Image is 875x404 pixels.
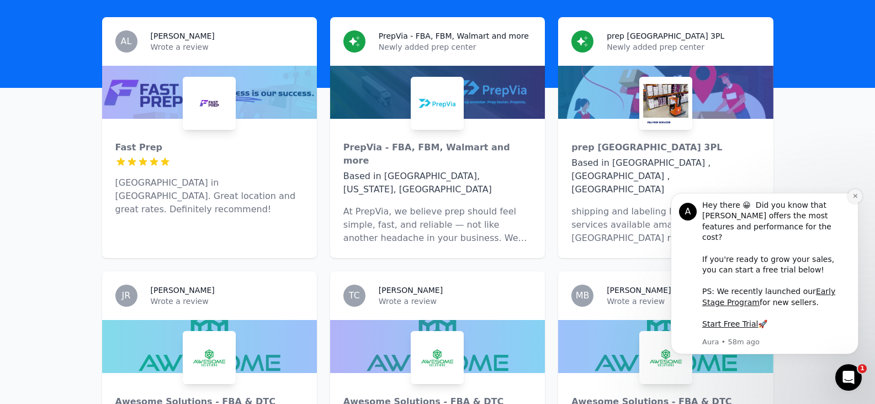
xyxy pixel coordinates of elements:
span: 1 [858,364,867,373]
p: Wrote a review [607,296,760,307]
img: Awesome Solutions - FBA & DTC Fulfillment [185,333,234,382]
p: Newly added prep center [379,41,532,53]
h3: [PERSON_NAME] [607,285,671,296]
div: Based in [GEOGRAPHIC_DATA] , [GEOGRAPHIC_DATA] , [GEOGRAPHIC_DATA] [571,156,760,196]
iframe: Intercom live chat [835,364,862,391]
img: PrepVia - FBA, FBM, Walmart and more [413,79,462,128]
img: prep saudi arabia 3PL [641,79,690,128]
p: shipping and labeling FC delivery all services available amazon [GEOGRAPHIC_DATA] market place [571,205,760,245]
a: AL[PERSON_NAME]Wrote a reviewFast PrepFast Prep[GEOGRAPHIC_DATA] in [GEOGRAPHIC_DATA]. Great loca... [102,17,317,258]
div: prep [GEOGRAPHIC_DATA] 3PL [571,141,760,154]
p: [GEOGRAPHIC_DATA] in [GEOGRAPHIC_DATA]. Great location and great rates. Definitely recommend! [115,176,304,216]
img: Awesome Solutions - FBA & DTC Fulfillment [413,333,462,382]
p: Wrote a review [151,41,304,53]
iframe: Intercom notifications message [654,187,875,374]
img: Fast Prep [185,79,234,128]
p: Wrote a review [379,296,532,307]
div: PrepVia - FBA, FBM, Walmart and more [343,141,532,167]
p: Wrote a review [151,296,304,307]
h3: PrepVia - FBA, FBM, Walmart and more [379,30,529,41]
a: prep [GEOGRAPHIC_DATA] 3PLNewly added prep centerprep saudi arabia 3PLprep [GEOGRAPHIC_DATA] 3PLB... [558,17,773,258]
img: Awesome Solutions - FBA & DTC Fulfillment [641,333,690,382]
p: At PrepVia, we believe prep should feel simple, fast, and reliable — not like another headache in... [343,205,532,245]
h3: [PERSON_NAME] [151,30,215,41]
span: TC [349,291,360,300]
p: Newly added prep center [607,41,760,53]
span: JR [122,291,131,300]
div: Fast Prep [115,141,304,154]
h3: prep [GEOGRAPHIC_DATA] 3PL [607,30,724,41]
h3: [PERSON_NAME] [151,285,215,296]
h3: [PERSON_NAME] [379,285,443,296]
a: PrepVia - FBA, FBM, Walmart and moreNewly added prep centerPrepVia - FBA, FBM, Walmart and morePr... [330,17,545,258]
span: MB [576,291,590,300]
span: AL [121,37,132,46]
div: Based in [GEOGRAPHIC_DATA], [US_STATE], [GEOGRAPHIC_DATA] [343,170,532,196]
